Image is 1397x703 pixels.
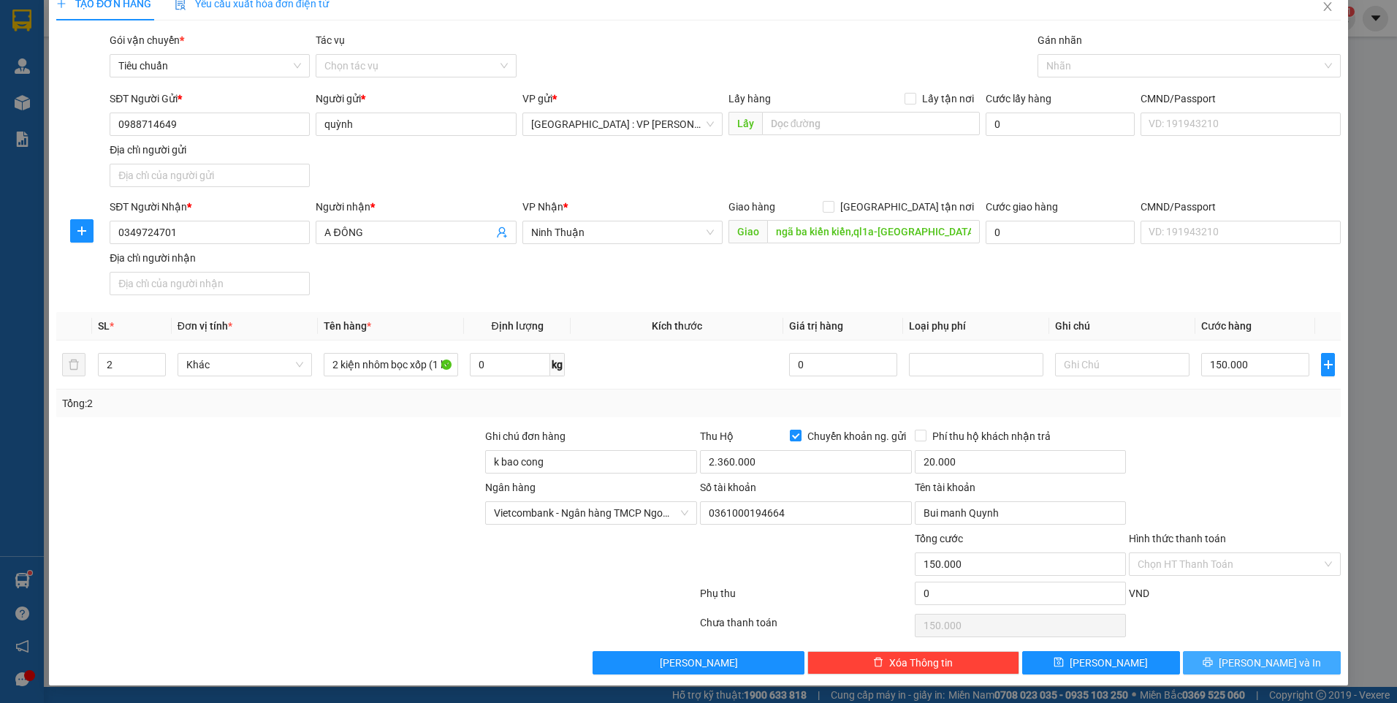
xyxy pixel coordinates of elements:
[728,220,767,243] span: Giao
[915,533,963,544] span: Tổng cước
[728,112,762,135] span: Lấy
[652,320,702,332] span: Kích thước
[485,482,536,493] label: Ngân hàng
[1055,353,1189,376] input: Ghi Chú
[1129,588,1149,599] span: VND
[316,34,345,46] label: Tác vụ
[789,353,897,376] input: 0
[728,201,775,213] span: Giao hàng
[316,199,516,215] div: Người nhận
[1054,657,1064,669] span: save
[98,320,110,332] span: SL
[110,34,184,46] span: Gói vận chuyển
[1322,359,1334,370] span: plus
[1049,312,1195,341] th: Ghi chú
[698,585,913,611] div: Phụ thu
[522,201,563,213] span: VP Nhận
[1321,353,1335,376] button: plus
[1129,533,1226,544] label: Hình thức thanh toán
[70,219,94,243] button: plus
[1141,91,1341,107] div: CMND/Passport
[485,430,566,442] label: Ghi chú đơn hàng
[915,482,975,493] label: Tên tài khoản
[494,502,688,524] span: Vietcombank - Ngân hàng TMCP Ngoại Thương Việt Nam
[700,482,756,493] label: Số tài khoản
[1038,34,1082,46] label: Gán nhãn
[789,320,843,332] span: Giá trị hàng
[1203,657,1213,669] span: printer
[1201,320,1252,332] span: Cước hàng
[186,354,303,376] span: Khác
[62,395,539,411] div: Tổng: 2
[889,655,953,671] span: Xóa Thông tin
[110,250,310,266] div: Địa chỉ người nhận
[762,112,981,135] input: Dọc đường
[522,91,723,107] div: VP gửi
[834,199,980,215] span: [GEOGRAPHIC_DATA] tận nơi
[178,320,232,332] span: Đơn vị tính
[986,113,1135,136] input: Cước lấy hàng
[916,91,980,107] span: Lấy tận nơi
[62,353,85,376] button: delete
[110,91,310,107] div: SĐT Người Gửi
[700,430,734,442] span: Thu Hộ
[802,428,912,444] span: Chuyển khoản ng. gửi
[324,320,371,332] span: Tên hàng
[915,501,1127,525] input: Tên tài khoản
[986,93,1051,104] label: Cước lấy hàng
[71,225,93,237] span: plus
[660,655,738,671] span: [PERSON_NAME]
[767,220,981,243] input: Dọc đường
[1219,655,1321,671] span: [PERSON_NAME] và In
[1070,655,1148,671] span: [PERSON_NAME]
[1322,1,1333,12] span: close
[324,353,458,376] input: VD: Bàn, Ghế
[118,55,301,77] span: Tiêu chuẩn
[531,113,714,135] span: Hà Nội : VP Hoàng Mai
[986,201,1058,213] label: Cước giao hàng
[873,657,883,669] span: delete
[1022,651,1180,674] button: save[PERSON_NAME]
[496,227,508,238] span: user-add
[485,450,697,474] input: Ghi chú đơn hàng
[492,320,544,332] span: Định lượng
[728,93,771,104] span: Lấy hàng
[1141,199,1341,215] div: CMND/Passport
[316,91,516,107] div: Người gửi
[807,651,1019,674] button: deleteXóa Thông tin
[986,221,1135,244] input: Cước giao hàng
[593,651,804,674] button: [PERSON_NAME]
[110,199,310,215] div: SĐT Người Nhận
[700,501,912,525] input: Số tài khoản
[550,353,565,376] span: kg
[698,615,913,640] div: Chưa thanh toán
[110,142,310,158] div: Địa chỉ người gửi
[926,428,1057,444] span: Phí thu hộ khách nhận trả
[110,272,310,295] input: Địa chỉ của người nhận
[110,164,310,187] input: Địa chỉ của người gửi
[1183,651,1341,674] button: printer[PERSON_NAME] và In
[531,221,714,243] span: Ninh Thuận
[903,312,1049,341] th: Loại phụ phí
